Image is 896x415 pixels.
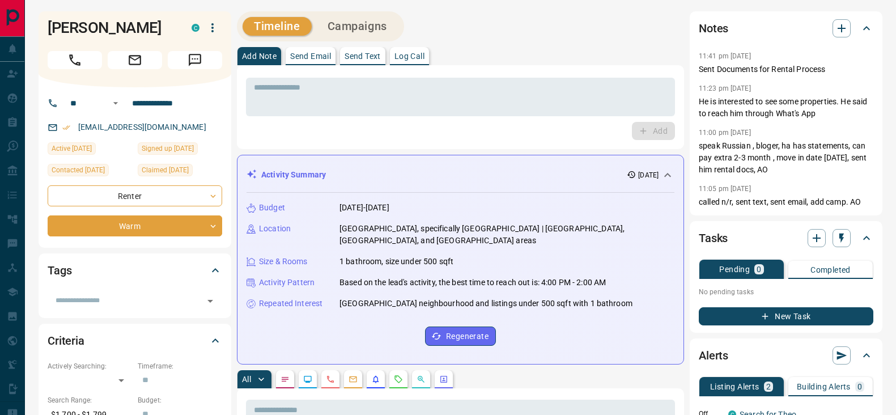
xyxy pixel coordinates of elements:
svg: Agent Actions [439,375,448,384]
p: called n/r, sent text, sent email, add camp. AO [699,196,873,208]
p: [GEOGRAPHIC_DATA] neighbourhood and listings under 500 sqft with 1 bathroom [339,298,632,310]
p: Building Alerts [797,383,851,391]
p: Completed [810,266,851,274]
button: Regenerate [425,327,496,346]
svg: Listing Alerts [371,375,380,384]
div: Notes [699,15,873,42]
p: [GEOGRAPHIC_DATA], specifically [GEOGRAPHIC_DATA] | [GEOGRAPHIC_DATA], [GEOGRAPHIC_DATA], and [GE... [339,223,674,247]
p: Size & Rooms [259,256,308,268]
p: 11:23 pm [DATE] [699,84,751,92]
p: Budget [259,202,285,214]
div: Alerts [699,342,873,369]
p: Sent Documents for Rental Process [699,63,873,75]
svg: Requests [394,375,403,384]
p: 2 [766,383,771,391]
svg: Email Verified [62,124,70,132]
h2: Tags [48,261,71,280]
p: 1 bathroom, size under 500 sqft [339,256,453,268]
div: Warm [48,215,222,236]
div: Sun Aug 10 2025 [48,142,132,158]
p: Add Note [242,52,277,60]
button: Timeline [243,17,312,36]
h2: Notes [699,19,728,37]
p: Activity Pattern [259,277,315,289]
p: All [242,375,251,383]
p: 0 [857,383,862,391]
p: Based on the lead's activity, the best time to reach out is: 4:00 PM - 2:00 AM [339,277,606,289]
svg: Opportunities [417,375,426,384]
p: 11:05 pm [DATE] [699,185,751,193]
span: Email [108,51,162,69]
button: New Task [699,307,873,325]
span: Claimed [DATE] [142,164,189,176]
p: He is interested to see some properties. He said to reach him through What's App [699,96,873,120]
p: Log Call [394,52,424,60]
p: [DATE] [638,170,659,180]
p: Location [259,223,291,235]
span: Active [DATE] [52,143,92,154]
p: 0 [757,265,761,273]
a: [EMAIL_ADDRESS][DOMAIN_NAME] [78,122,206,132]
div: Tasks [699,225,873,252]
button: Open [202,293,218,309]
span: Message [168,51,222,69]
p: speak Russian , bloger, ha has statements, can pay extra 2-3 month , move in date [DATE], sent hi... [699,140,873,176]
h2: Tasks [699,229,728,247]
div: Activity Summary[DATE] [247,164,674,185]
svg: Lead Browsing Activity [303,375,312,384]
p: No pending tasks [699,283,873,300]
div: Renter [48,185,222,206]
div: Mon Apr 28 2025 [138,142,222,158]
span: Contacted [DATE] [52,164,105,176]
div: Criteria [48,327,222,354]
div: Tags [48,257,222,284]
p: Budget: [138,395,222,405]
div: Mon Aug 11 2025 [48,164,132,180]
h2: Alerts [699,346,728,365]
p: Pending [719,265,750,273]
h1: [PERSON_NAME] [48,19,175,37]
p: Activity Summary [261,169,326,181]
p: Send Email [290,52,331,60]
span: Call [48,51,102,69]
p: Send Text [345,52,381,60]
p: Search Range: [48,395,132,405]
div: Wed Apr 30 2025 [138,164,222,180]
p: Repeated Interest [259,298,322,310]
p: 11:41 pm [DATE] [699,52,751,60]
p: Listing Alerts [710,383,759,391]
p: [DATE]-[DATE] [339,202,389,214]
svg: Notes [281,375,290,384]
span: Signed up [DATE] [142,143,194,154]
h2: Criteria [48,332,84,350]
div: condos.ca [192,24,199,32]
p: Actively Searching: [48,361,132,371]
svg: Calls [326,375,335,384]
p: 11:00 pm [DATE] [699,129,751,137]
button: Campaigns [316,17,398,36]
svg: Emails [349,375,358,384]
button: Open [109,96,122,110]
p: Timeframe: [138,361,222,371]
